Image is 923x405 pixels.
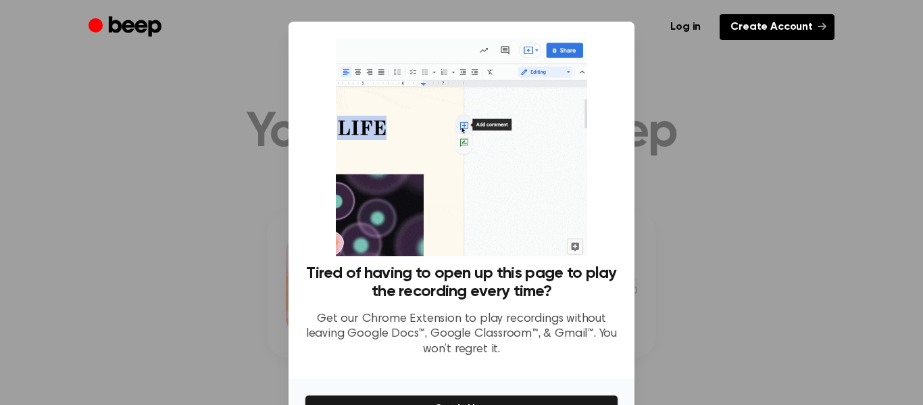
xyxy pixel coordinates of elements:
h3: Tired of having to open up this page to play the recording every time? [305,264,618,301]
p: Get our Chrome Extension to play recordings without leaving Google Docs™, Google Classroom™, & Gm... [305,312,618,358]
img: Beep extension in action [336,38,587,256]
a: Create Account [720,14,834,40]
a: Log in [659,14,712,40]
a: Beep [89,14,165,41]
